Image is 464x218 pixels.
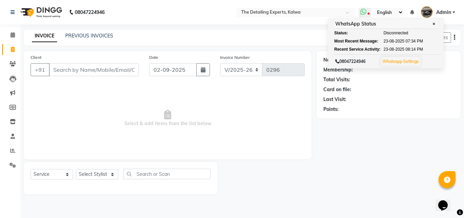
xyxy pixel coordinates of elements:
[323,76,350,83] div: Total Visits:
[31,63,50,76] button: +91
[65,33,113,39] a: PREVIOUS INVOICES
[31,84,305,152] span: Select & add items from the list below
[123,169,211,179] input: Search or Scan
[421,6,433,18] img: Admin
[383,46,404,52] span: 23-08-2025
[323,86,351,93] div: Card on file:
[431,21,437,27] span: ✕
[436,9,451,16] span: Admin
[406,38,423,44] span: 07:34 PM
[334,19,438,29] div: WhatsApp Status
[149,54,158,61] label: Date
[323,66,353,73] div: Membership:
[75,3,105,22] b: 08047224946
[334,46,372,52] div: Recent Service Activity:
[323,56,339,64] div: Name:
[32,30,57,42] a: INVOICE
[383,30,408,36] span: Disconnected
[334,38,372,44] div: Most Recent Message:
[49,63,139,76] input: Search by Name/Mobile/Email/Code
[323,106,339,113] div: Points:
[323,96,346,103] div: Last Visit:
[334,30,372,36] div: Status:
[382,59,419,64] a: Whatsapp Settings
[17,3,64,22] img: logo
[335,59,365,64] span: 08047224946
[220,54,250,61] label: Invoice Number
[381,57,421,66] button: Whatsapp Settings
[383,38,404,44] span: 23-08-2025
[31,54,41,61] label: Client
[406,46,423,52] span: 08:14 PM
[435,191,457,211] iframe: chat widget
